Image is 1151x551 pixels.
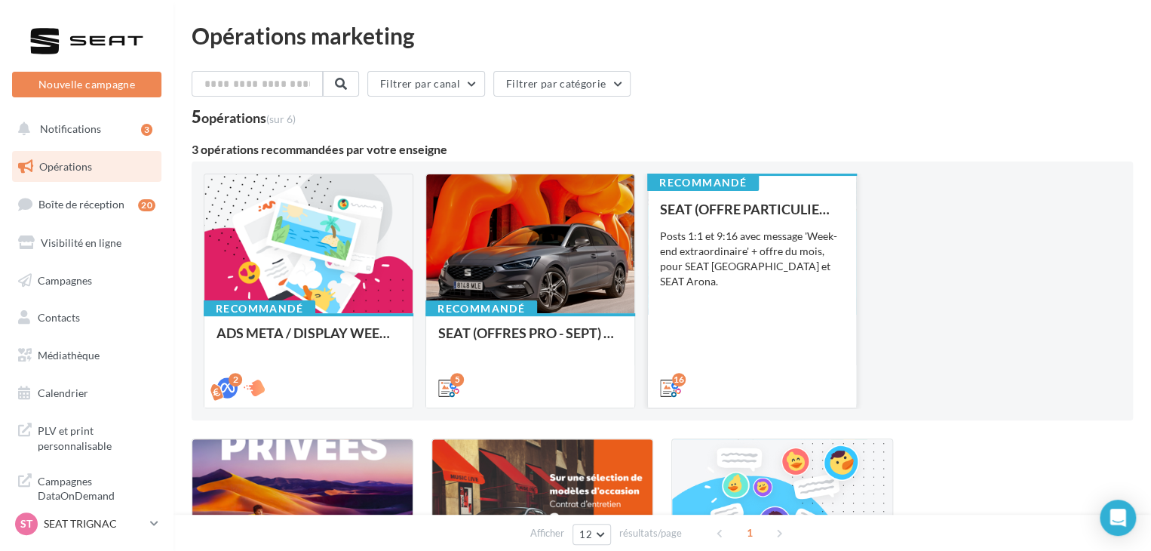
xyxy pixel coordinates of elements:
[229,373,242,386] div: 2
[579,528,592,540] span: 12
[38,471,155,503] span: Campagnes DataOnDemand
[44,516,144,531] p: SEAT TRIGNAC
[138,199,155,211] div: 20
[192,24,1133,47] div: Opérations marketing
[192,109,296,125] div: 5
[9,265,164,297] a: Campagnes
[216,325,401,356] div: ADS META / DISPLAY WEEK-END Extraordinaire (JPO) Septembre 2025
[12,509,161,538] a: ST SEAT TRIGNAC
[572,524,611,545] button: 12
[9,151,164,183] a: Opérations
[192,143,1133,155] div: 3 opérations recommandées par votre enseigne
[9,227,164,259] a: Visibilité en ligne
[38,420,155,453] span: PLV et print personnalisable
[738,521,762,545] span: 1
[41,236,121,249] span: Visibilité en ligne
[9,113,158,145] button: Notifications 3
[660,202,844,217] div: SEAT (OFFRE PARTICULIER - SEPT) - SOCIAL MEDIA
[425,300,537,317] div: Recommandé
[204,300,315,317] div: Recommandé
[619,526,682,540] span: résultats/page
[201,111,296,125] div: opérations
[141,124,152,136] div: 3
[38,386,88,399] span: Calendrier
[12,72,161,97] button: Nouvelle campagne
[9,340,164,371] a: Médiathèque
[20,516,32,531] span: ST
[367,71,485,97] button: Filtrer par canal
[38,311,80,324] span: Contacts
[266,112,296,125] span: (sur 6)
[660,229,844,289] div: Posts 1:1 et 9:16 avec message 'Week-end extraordinaire' + offre du mois, pour SEAT [GEOGRAPHIC_D...
[9,465,164,509] a: Campagnes DataOnDemand
[38,273,92,286] span: Campagnes
[438,325,622,356] div: SEAT (OFFRES PRO - SEPT) - SOCIAL MEDIA
[9,188,164,220] a: Boîte de réception20
[1100,500,1136,536] div: Open Intercom Messenger
[38,349,100,362] span: Médiathèque
[530,526,564,540] span: Afficher
[647,174,759,191] div: Recommandé
[40,122,101,135] span: Notifications
[493,71,631,97] button: Filtrer par catégorie
[450,373,464,386] div: 5
[9,377,164,409] a: Calendrier
[9,414,164,459] a: PLV et print personnalisable
[672,373,686,386] div: 16
[38,198,124,211] span: Boîte de réception
[39,160,92,173] span: Opérations
[9,302,164,334] a: Contacts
